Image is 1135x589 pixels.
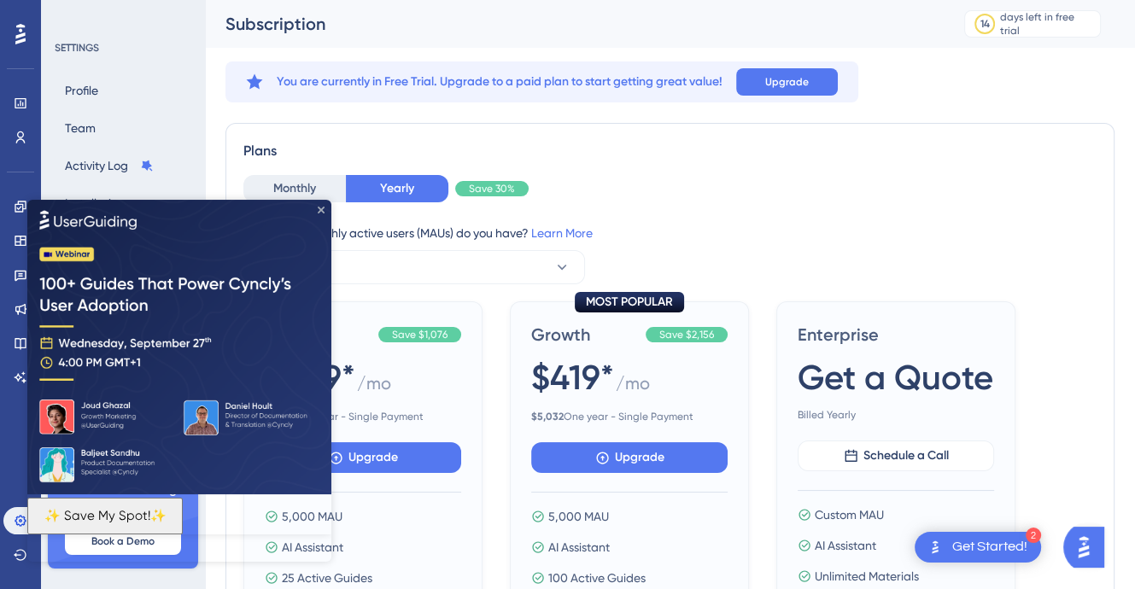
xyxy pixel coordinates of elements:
span: One year - Single Payment [531,410,728,423]
button: Profile [55,75,108,106]
span: Enterprise [798,323,994,347]
span: Custom MAU [815,504,884,525]
span: AI Assistant [815,535,876,556]
span: AI Assistant [548,537,610,557]
div: Subscription [225,12,921,36]
span: Upgrade [348,447,398,468]
div: SETTINGS [55,41,193,55]
span: Upgrade [615,447,664,468]
div: Plans [243,141,1097,161]
div: How many monthly active users (MAUs) do you have? [243,223,1097,243]
span: Save 30% [469,182,515,195]
button: Installation [55,188,135,219]
span: You are currently in Free Trial. Upgrade to a paid plan to start getting great value! [277,72,723,92]
img: launcher-image-alternative-text [925,537,945,557]
button: Activity Log [55,150,164,181]
button: 2,001 - 5,000 [243,250,585,284]
div: 2 [1026,528,1041,543]
button: Upgrade [531,442,728,473]
button: Schedule a Call [798,440,994,471]
iframe: UserGuiding AI Assistant Launcher [1063,522,1115,573]
span: One year - Single Payment [265,410,461,423]
span: 100 Active Guides [548,568,646,588]
span: Unlimited Materials [815,566,919,586]
div: Open Get Started! checklist, remaining modules: 2 [915,532,1041,563]
span: Growth [531,323,639,347]
span: / mo [357,371,391,403]
button: Upgrade [265,442,461,473]
span: Upgrade [765,75,809,89]
span: Billed Yearly [798,408,994,422]
span: Get a Quote [798,353,993,401]
span: $419* [531,353,614,401]
span: 5,000 MAU [548,506,609,527]
a: Learn More [531,226,593,240]
div: Close Preview [290,7,297,14]
button: Yearly [346,175,448,202]
span: 25 Active Guides [282,568,372,588]
span: / mo [616,371,650,403]
div: MOST POPULAR [575,292,684,312]
div: 14 [980,17,990,31]
button: Upgrade [736,68,838,96]
span: Save $2,156 [659,328,714,341]
div: days left in free trial [1000,10,1095,38]
span: Save $1,076 [392,328,448,341]
span: Schedule a Call [863,446,949,466]
button: Monthly [243,175,346,202]
b: $ 5,032 [531,411,564,423]
button: Team [55,113,106,143]
div: Get Started! [952,538,1027,557]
